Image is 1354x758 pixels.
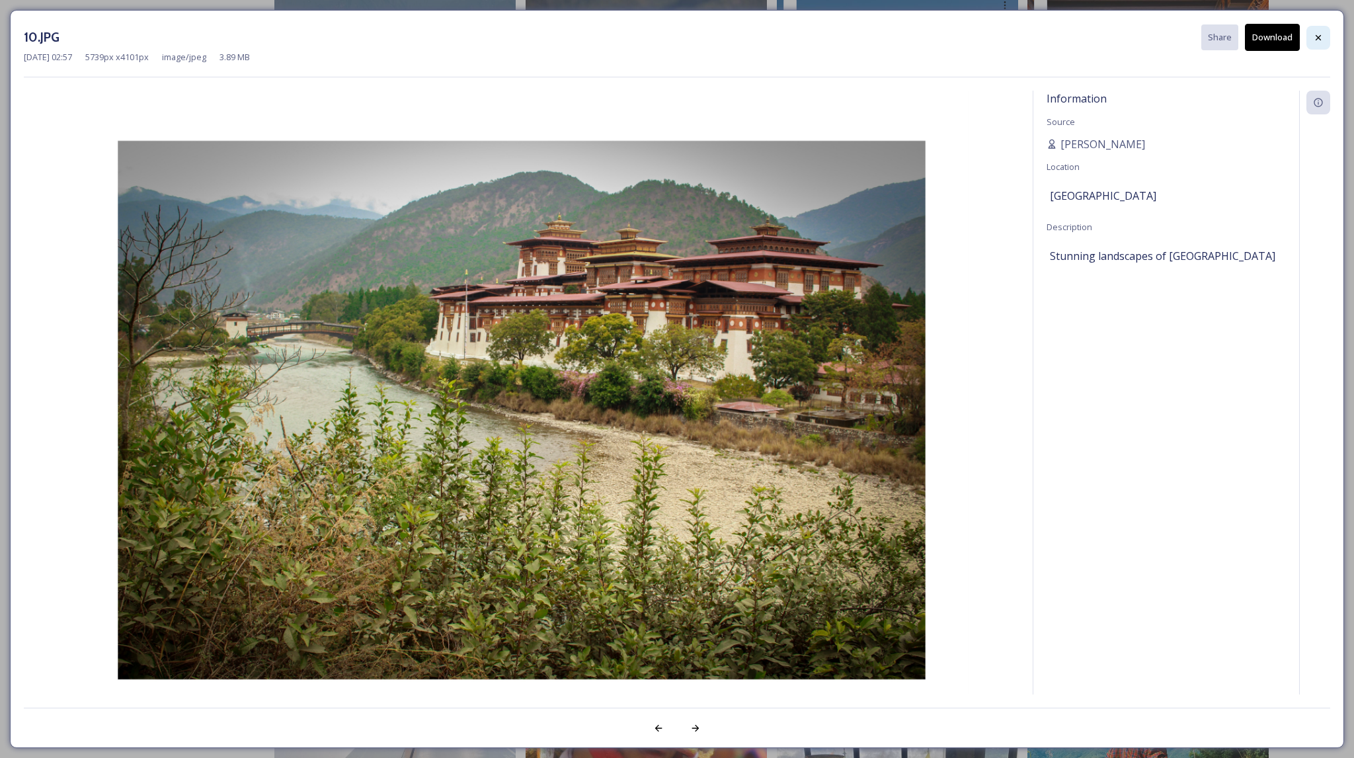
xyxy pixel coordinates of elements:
[219,51,250,63] span: 3.89 MB
[24,51,72,63] span: [DATE] 02:57
[162,51,206,63] span: image/jpeg
[24,28,60,47] h3: 10.JPG
[1047,91,1107,106] span: Information
[1050,248,1275,264] span: Stunning landscapes of [GEOGRAPHIC_DATA]
[1047,221,1092,233] span: Description
[1245,24,1300,51] button: Download
[24,91,1019,730] img: 10.JPG
[1047,161,1080,173] span: Location
[1047,116,1075,128] span: Source
[1060,136,1145,152] span: [PERSON_NAME]
[85,51,149,63] span: 5739 px x 4101 px
[1201,24,1238,50] button: Share
[1050,188,1156,204] span: [GEOGRAPHIC_DATA]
